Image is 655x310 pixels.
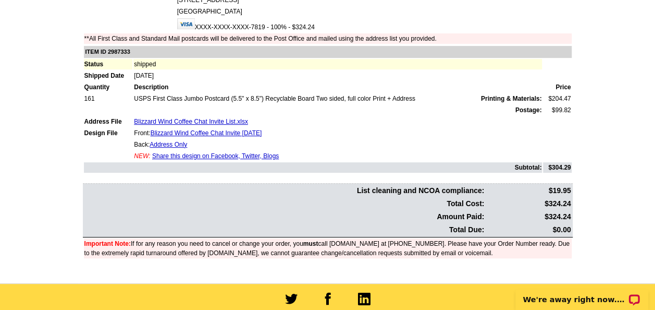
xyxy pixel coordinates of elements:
a: Blizzard Wind Coffee Chat Invite List.xlsx [134,118,248,125]
td: Shipped Date [84,70,133,81]
td: Status [84,59,133,69]
td: ITEM ID 2987333 [84,46,572,58]
td: Amount Paid: [84,211,485,223]
td: Total Due: [84,224,485,236]
strong: Postage: [515,106,542,114]
td: USPS First Class Jumbo Postcard (5.5" x 8.5") Recyclable Board Two sided, full color Print + Address [133,93,542,104]
td: $324.24 [486,211,571,223]
td: List cleaning and NCOA compliance: [84,185,485,197]
td: **All First Class and Standard Mail postcards will be delivered to the Post Office and mailed usi... [84,33,572,44]
span: Printing & Materials: [481,94,542,103]
a: Share this design on Facebook, Twitter, Blogs [152,152,279,160]
td: [DATE] [133,70,542,81]
font: Important Note: [84,240,131,247]
td: $304.29 [543,162,571,173]
td: Front: [133,128,542,138]
td: Back: [133,139,542,150]
span: NEW: [134,152,150,160]
a: Address Only [150,141,187,148]
td: [GEOGRAPHIC_DATA] [177,6,572,17]
td: Price [543,82,571,92]
td: Description [133,82,542,92]
td: XXXX-XXXX-XXXX-7819 - 100% - $324.24 [177,18,572,32]
td: Total Cost: [84,198,485,210]
td: Subtotal: [84,162,542,173]
td: Address File [84,116,133,127]
td: $0.00 [486,224,571,236]
td: Design File [84,128,133,138]
iframe: LiveChat chat widget [509,277,655,310]
td: $99.82 [543,105,571,115]
td: $324.24 [486,198,571,210]
td: 161 [84,93,133,104]
td: $204.47 [543,93,571,104]
td: shipped [133,59,542,69]
td: $19.95 [486,185,571,197]
a: Blizzard Wind Coffee Chat Invite [DATE] [151,129,262,137]
img: visa.gif [177,18,195,29]
td: If for any reason you need to cancel or change your order, you call [DOMAIN_NAME] at [PHONE_NUMBE... [84,239,572,258]
b: must [303,240,318,247]
td: Quantity [84,82,133,92]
